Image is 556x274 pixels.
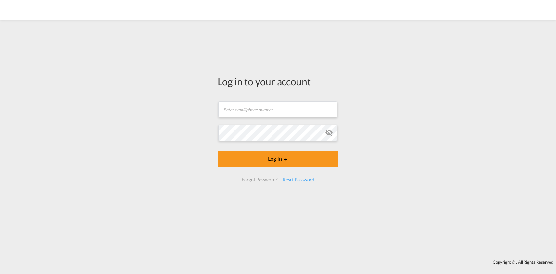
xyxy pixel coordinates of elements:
button: LOGIN [218,151,338,167]
div: Reset Password [280,174,317,185]
div: Forgot Password? [239,174,280,185]
div: Log in to your account [218,75,338,88]
input: Enter email/phone number [218,101,337,117]
md-icon: icon-eye-off [325,129,333,137]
